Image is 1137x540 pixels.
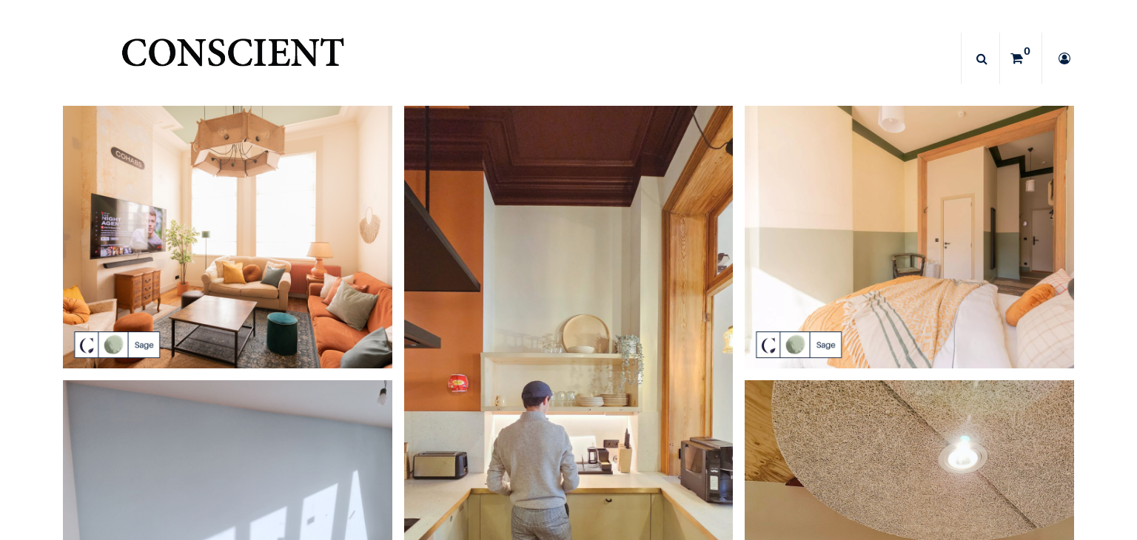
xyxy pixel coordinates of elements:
[118,30,347,88] img: Conscient
[1000,33,1042,84] a: 0
[63,106,392,369] img: peinture vert sauge
[1020,44,1034,58] sup: 0
[118,30,347,88] a: Logo of Conscient
[745,106,1074,369] img: peinture vert sauge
